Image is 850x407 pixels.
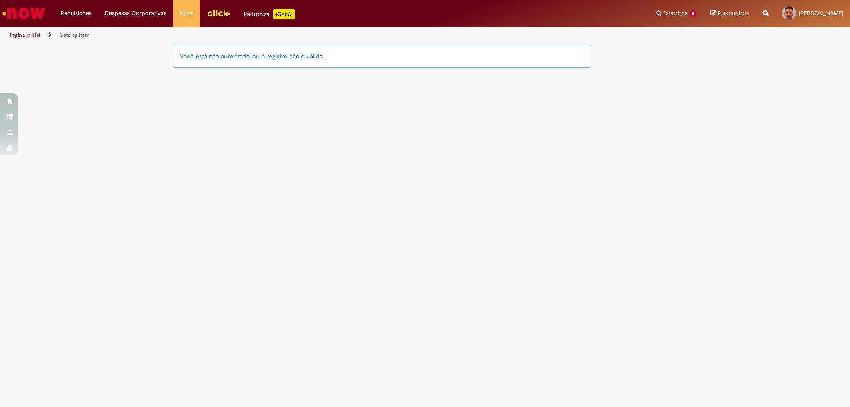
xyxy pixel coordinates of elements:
[61,9,92,18] span: Requisições
[1,4,46,22] img: ServiceNow
[173,45,591,68] div: Você está não autorizado, ou o registro não é válido.
[180,9,193,18] span: More
[59,31,89,39] a: Catalog Item
[244,9,295,19] div: Padroniza
[273,9,295,19] p: +GenAi
[10,31,40,39] a: Página inicial
[799,9,843,17] span: [PERSON_NAME]
[207,6,231,19] img: click_logo_yellow_360x200.png
[7,27,560,43] ul: Trilhas de página
[689,10,697,18] span: 5
[105,9,166,18] span: Despesas Corporativas
[718,9,750,17] span: Rascunhos
[710,9,750,18] a: Rascunhos
[663,9,688,18] span: Favoritos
